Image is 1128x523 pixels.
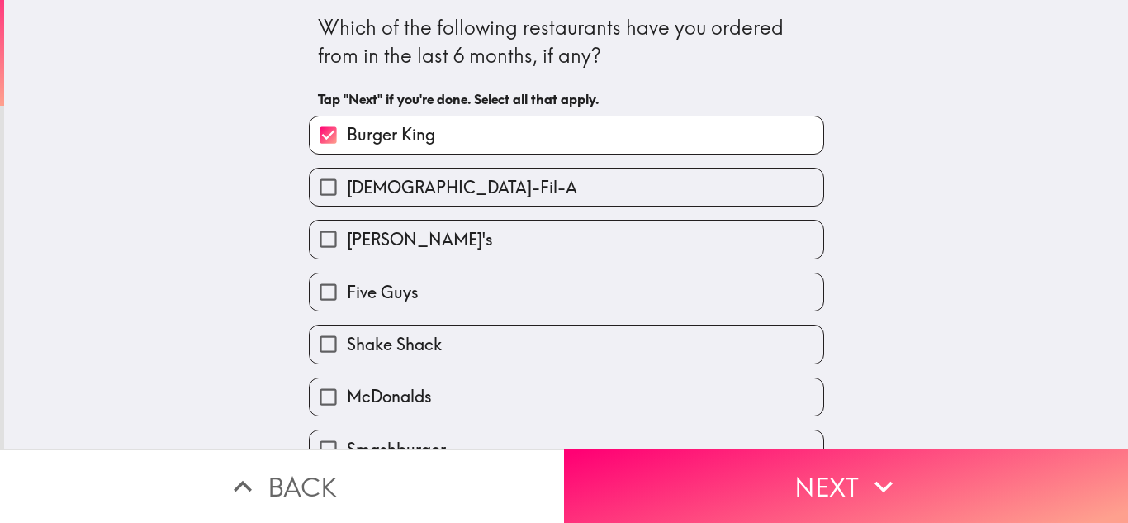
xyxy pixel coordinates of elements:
[347,385,432,408] span: McDonalds
[347,176,577,199] span: [DEMOGRAPHIC_DATA]-Fil-A
[347,281,419,304] span: Five Guys
[310,273,823,311] button: Five Guys
[310,430,823,468] button: Smashburger
[347,333,442,356] span: Shake Shack
[310,326,823,363] button: Shake Shack
[310,221,823,258] button: [PERSON_NAME]'s
[310,169,823,206] button: [DEMOGRAPHIC_DATA]-Fil-A
[347,228,493,251] span: [PERSON_NAME]'s
[310,378,823,416] button: McDonalds
[318,90,815,108] h6: Tap "Next" if you're done. Select all that apply.
[347,123,435,146] span: Burger King
[318,14,815,69] div: Which of the following restaurants have you ordered from in the last 6 months, if any?
[347,438,446,461] span: Smashburger
[310,116,823,154] button: Burger King
[564,449,1128,523] button: Next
